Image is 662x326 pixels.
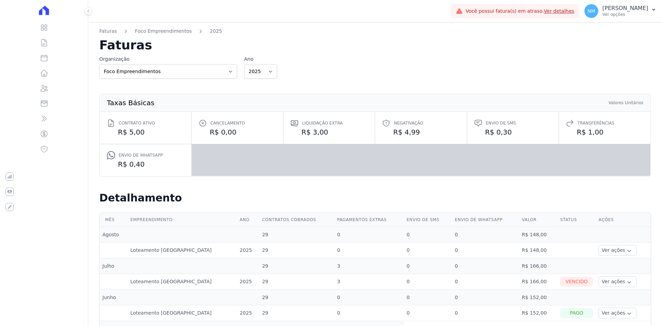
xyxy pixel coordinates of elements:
[259,243,334,258] td: 29
[452,243,519,258] td: 0
[519,305,558,321] td: R$ 152,00
[107,127,184,137] dd: R$ 5,00
[334,274,404,290] td: 3
[404,274,452,290] td: 0
[99,28,651,39] nav: Breadcrumb
[602,12,648,17] p: Ver opções
[486,120,516,127] span: Envio de SMS
[599,308,636,318] button: Ver ações
[99,28,117,35] a: Faturas
[474,127,552,137] dd: R$ 0,30
[519,290,558,305] td: R$ 152,00
[566,127,643,137] dd: R$ 1,00
[404,290,452,305] td: 0
[465,8,574,15] span: Você possui fatura(s) em atraso.
[452,213,519,227] th: Envio de Whatsapp
[119,120,155,127] span: Contrato ativo
[519,227,558,243] td: R$ 148,00
[452,290,519,305] td: 0
[259,290,334,305] td: 29
[602,5,648,12] p: [PERSON_NAME]
[244,56,277,63] label: Ano
[596,213,651,227] th: Ações
[452,258,519,274] td: 0
[100,258,128,274] td: Julho
[334,243,404,258] td: 0
[557,213,596,227] th: Status
[100,227,128,243] td: Agosto
[404,227,452,243] td: 0
[382,127,460,137] dd: R$ 4,99
[237,274,259,290] td: 2025
[259,305,334,321] td: 29
[334,305,404,321] td: 0
[199,127,276,137] dd: R$ 0,00
[128,274,237,290] td: Loteamento [GEOGRAPHIC_DATA]
[237,243,259,258] td: 2025
[99,39,651,51] h2: Faturas
[560,308,593,318] div: Pago
[404,305,452,321] td: 0
[394,120,423,127] span: Negativação
[100,290,128,305] td: Junho
[259,227,334,243] td: 29
[452,305,519,321] td: 0
[334,227,404,243] td: 0
[210,28,222,35] a: 2025
[100,213,128,227] th: Mês
[135,28,192,35] a: Foco Empreendimentos
[519,274,558,290] td: R$ 166,00
[334,258,404,274] td: 3
[210,120,245,127] span: Cancelamento
[544,8,574,14] a: Ver detalhes
[128,213,237,227] th: Empreendimento
[452,274,519,290] td: 0
[302,120,343,127] span: Liquidação extra
[404,258,452,274] td: 0
[237,213,259,227] th: Ano
[99,56,237,63] label: Organização
[259,258,334,274] td: 29
[560,277,593,287] div: Vencido
[519,243,558,258] td: R$ 148,00
[290,127,368,137] dd: R$ 3,00
[519,213,558,227] th: Valor
[107,100,155,106] th: Taxas Básicas
[608,100,644,106] th: Valores Unitários
[599,276,636,287] button: Ver ações
[119,152,163,159] span: Envio de Whatsapp
[334,213,404,227] th: Pagamentos extras
[107,159,184,169] dd: R$ 0,40
[579,1,662,21] button: NM [PERSON_NAME] Ver opções
[404,243,452,258] td: 0
[259,213,334,227] th: Contratos cobrados
[128,305,237,321] td: Loteamento [GEOGRAPHIC_DATA]
[99,192,651,204] h2: Detalhamento
[588,9,595,13] span: NM
[237,305,259,321] td: 2025
[404,213,452,227] th: Envio de SMS
[599,245,636,256] button: Ver ações
[128,243,237,258] td: Loteamento [GEOGRAPHIC_DATA]
[259,274,334,290] td: 29
[334,290,404,305] td: 0
[578,120,614,127] span: Transferências
[519,258,558,274] td: R$ 166,00
[452,227,519,243] td: 0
